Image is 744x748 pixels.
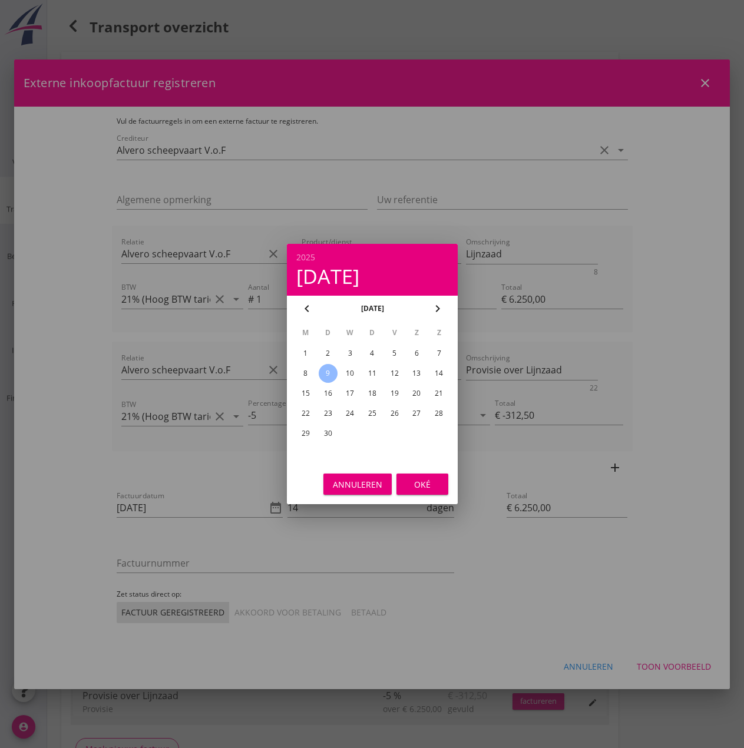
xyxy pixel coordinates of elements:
button: 4 [362,344,381,363]
div: Oké [406,478,439,491]
button: 26 [385,404,404,423]
button: 19 [385,384,404,403]
button: 13 [407,364,426,383]
button: 28 [429,404,448,423]
div: [DATE] [296,266,448,286]
button: 7 [429,344,448,363]
button: 27 [407,404,426,423]
button: 25 [362,404,381,423]
button: Annuleren [323,474,392,495]
th: V [383,323,405,343]
button: Oké [396,474,448,495]
button: 8 [296,364,315,383]
button: 18 [362,384,381,403]
button: 14 [429,364,448,383]
button: 22 [296,404,315,423]
button: 10 [340,364,359,383]
button: 16 [318,384,337,403]
button: 9 [318,364,337,383]
button: 30 [318,424,337,443]
div: Annuleren [333,478,382,491]
button: 11 [362,364,381,383]
button: 24 [340,404,359,423]
button: 3 [340,344,359,363]
th: W [339,323,361,343]
i: chevron_left [300,302,314,316]
button: 6 [407,344,426,363]
button: 23 [318,404,337,423]
button: 29 [296,424,315,443]
button: 15 [296,384,315,403]
div: 2025 [296,253,448,262]
button: 21 [429,384,448,403]
button: [DATE] [357,300,387,317]
th: M [295,323,316,343]
th: D [362,323,383,343]
button: 5 [385,344,404,363]
i: chevron_right [431,302,445,316]
th: D [317,323,338,343]
th: Z [406,323,427,343]
th: Z [428,323,449,343]
button: 17 [340,384,359,403]
button: 20 [407,384,426,403]
button: 12 [385,364,404,383]
button: 2 [318,344,337,363]
button: 1 [296,344,315,363]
